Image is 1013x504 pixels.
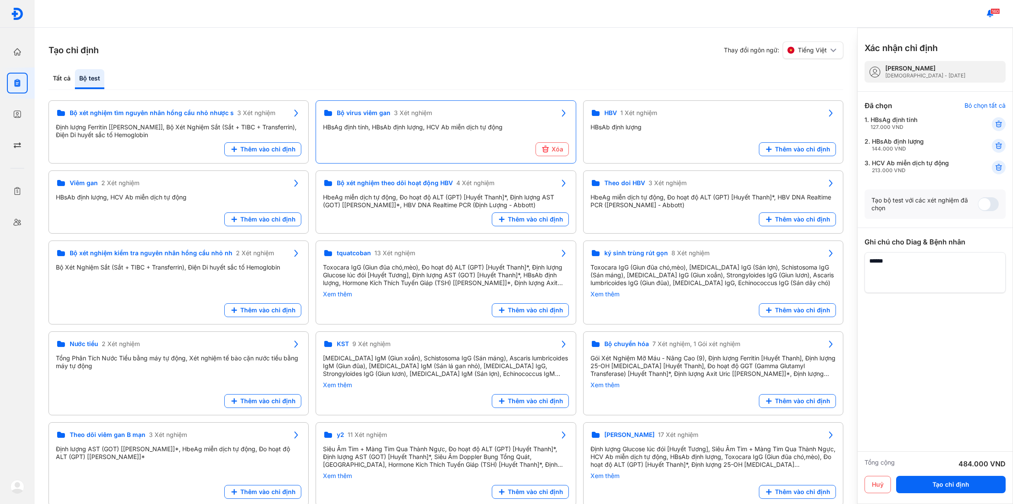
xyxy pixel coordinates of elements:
[671,249,710,257] span: 8 Xét nghiệm
[323,445,568,469] div: Siêu Âm Tim + Màng Tim Qua Thành Ngực, Đo hoạt độ ALT (GPT) [Huyết Thanh]*, Định lượng AST (GOT) ...
[865,42,938,54] h3: Xác nhận chỉ định
[508,215,563,223] span: Thêm vào chỉ định
[70,179,98,187] span: Viêm gan
[240,397,296,405] span: Thêm vào chỉ định
[70,249,232,257] span: Bộ xét nghiệm kiểm tra nguyên nhân hồng cầu nhỏ nh
[224,212,301,226] button: Thêm vào chỉ định
[492,394,569,408] button: Thêm vào chỉ định
[798,46,827,54] span: Tiếng Việt
[224,394,301,408] button: Thêm vào chỉ định
[224,142,301,156] button: Thêm vào chỉ định
[102,340,140,348] span: 2 Xét nghiệm
[775,306,830,314] span: Thêm vào chỉ định
[337,179,453,187] span: Bộ xét nghiệm theo dõi hoạt động HBV
[759,303,836,317] button: Thêm vào chỉ định
[149,431,187,439] span: 3 Xét nghiệm
[323,354,568,378] div: [MEDICAL_DATA] IgM (Giun xoắn), Schistosoma IgG (Sán máng), Ascaris lumbricoides IgM (Giun đũa), ...
[337,340,349,348] span: KST
[323,290,568,298] div: Xem thêm
[552,145,563,153] span: Xóa
[590,290,836,298] div: Xem thêm
[348,431,387,439] span: 11 Xét nghiệm
[56,193,301,201] div: HBsAb định lượng, HCV Ab miễn dịch tự động
[590,193,836,209] div: HbeAg miễn dịch tự động, Đo hoạt độ ALT (GPT) [Huyết Thanh]*, HBV DNA Realtime PCR ([PERSON_NAME]...
[604,249,668,257] span: ký sinh trùng rút gọn
[620,109,657,117] span: 1 Xét nghiệm
[70,340,98,348] span: Nước tiểu
[492,303,569,317] button: Thêm vào chỉ định
[990,8,1000,14] span: 160
[590,123,836,131] div: HBsAb định lượng
[724,42,843,59] div: Thay đổi ngôn ngữ:
[872,145,924,152] div: 144.000 VND
[323,472,568,480] div: Xem thêm
[56,445,301,461] div: Định lượng AST (GOT) [[PERSON_NAME]]*, HbeAg miễn dịch tự động, Đo hoạt độ ALT (GPT) [[PERSON_NAM...
[590,381,836,389] div: Xem thêm
[648,179,687,187] span: 3 Xét nghiệm
[11,7,24,20] img: logo
[775,215,830,223] span: Thêm vào chỉ định
[775,397,830,405] span: Thêm vào chỉ định
[759,212,836,226] button: Thêm vào chỉ định
[759,485,836,499] button: Thêm vào chỉ định
[590,354,836,378] div: Gói Xét Nghiệm Mỡ Máu - Nâng Cao (9), Định lượng Ferritin [Huyết Thanh], Định lượng 25-OH [MEDICA...
[394,109,432,117] span: 3 Xét nghiệm
[224,485,301,499] button: Thêm vào chỉ định
[885,64,965,72] div: [PERSON_NAME]
[896,476,1006,493] button: Tạo chỉ định
[101,179,139,187] span: 2 Xét nghiệm
[492,212,569,226] button: Thêm vào chỉ định
[658,431,698,439] span: 17 Xét nghiệm
[56,263,301,271] div: Bộ Xét Nghiệm Sắt (Sắt + TIBC + Transferrin), Điện Di huyết sắc tố Hemoglobin
[604,179,645,187] span: Theo doi HBV
[323,193,568,209] div: HbeAg miễn dịch tự động, Đo hoạt độ ALT (GPT) [Huyết Thanh]*, Định lượng AST (GOT) [[PERSON_NAME]...
[871,116,917,131] div: HBsAg định tính
[48,44,99,56] h3: Tạo chỉ định
[871,196,978,212] div: Tạo bộ test với các xét nghiệm đã chọn
[865,459,895,469] div: Tổng cộng
[337,249,371,257] span: tquatcoban
[56,354,301,370] div: Tổng Phân Tích Nước Tiểu bằng máy tự động, Xét nghiệm tế bào cặn nước tiểu bằng máy tự động
[590,472,836,480] div: Xem thêm
[508,306,563,314] span: Thêm vào chỉ định
[240,215,296,223] span: Thêm vào chỉ định
[759,142,836,156] button: Thêm vào chỉ định
[240,306,296,314] span: Thêm vào chỉ định
[865,100,892,111] div: Đã chọn
[604,109,617,117] span: HBV
[775,145,830,153] span: Thêm vào chỉ định
[590,263,836,287] div: Toxocara IgG (Giun đũa chó,mèo), [MEDICAL_DATA] IgG (Sán lợn), Schistosoma IgG (Sán máng), [MEDIC...
[865,159,971,174] div: 3.
[70,431,145,439] span: Theo dõi viêm gan B mạn
[865,476,891,493] button: Huỷ
[885,72,965,79] div: [DEMOGRAPHIC_DATA] - [DATE]
[48,69,75,89] div: Tất cả
[323,123,568,131] div: HBsAg định tính, HBsAb định lượng, HCV Ab miễn dịch tự động
[237,109,275,117] span: 3 Xét nghiệm
[652,340,740,348] span: 7 Xét nghiệm, 1 Gói xét nghiệm
[224,303,301,317] button: Thêm vào chỉ định
[75,69,104,89] div: Bộ test
[10,480,24,494] img: logo
[508,488,563,496] span: Thêm vào chỉ định
[872,159,949,174] div: HCV Ab miễn dịch tự động
[775,488,830,496] span: Thêm vào chỉ định
[965,102,1006,109] div: Bỏ chọn tất cả
[958,459,1006,469] div: 484.000 VND
[865,237,1006,247] div: Ghi chú cho Diag & Bệnh nhân
[337,109,390,117] span: Bộ virus viêm gan
[871,124,917,131] div: 127.000 VND
[604,340,649,348] span: Bộ chuyển hóa
[337,431,344,439] span: y2
[236,249,274,257] span: 2 Xét nghiệm
[352,340,390,348] span: 9 Xét nghiệm
[240,145,296,153] span: Thêm vào chỉ định
[872,138,924,152] div: HBsAb định lượng
[56,123,301,139] div: Định lượng Ferritin [[PERSON_NAME]], Bộ Xét Nghiệm Sắt (Sắt + TIBC + Transferrin), Điện Di huyết ...
[865,116,971,131] div: 1.
[323,263,568,287] div: Toxocara IgG (Giun đũa chó,mèo), Đo hoạt độ ALT (GPT) [Huyết Thanh]*, Định lượng Glucose lúc đói ...
[508,397,563,405] span: Thêm vào chỉ định
[865,138,971,152] div: 2.
[590,445,836,469] div: Định lượng Glucose lúc đói [Huyết Tương], Siêu Âm Tim + Màng Tim Qua Thành Ngực, HCV Ab miễn dịch...
[323,381,568,389] div: Xem thêm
